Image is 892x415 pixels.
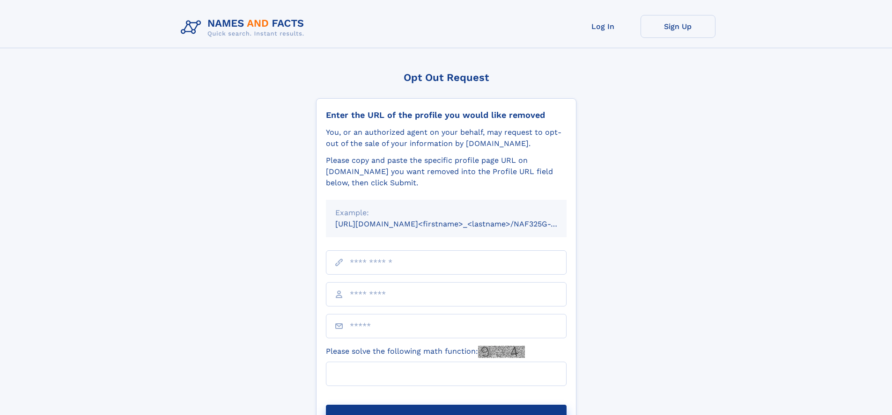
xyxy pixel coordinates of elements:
[641,15,715,38] a: Sign Up
[335,219,584,228] small: [URL][DOMAIN_NAME]<firstname>_<lastname>/NAF325G-xxxxxxxx
[335,207,557,218] div: Example:
[326,346,525,358] label: Please solve the following math function:
[566,15,641,38] a: Log In
[316,72,576,83] div: Opt Out Request
[326,155,567,189] div: Please copy and paste the specific profile page URL on [DOMAIN_NAME] you want removed into the Pr...
[326,110,567,120] div: Enter the URL of the profile you would like removed
[326,127,567,149] div: You, or an authorized agent on your behalf, may request to opt-out of the sale of your informatio...
[177,15,312,40] img: Logo Names and Facts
